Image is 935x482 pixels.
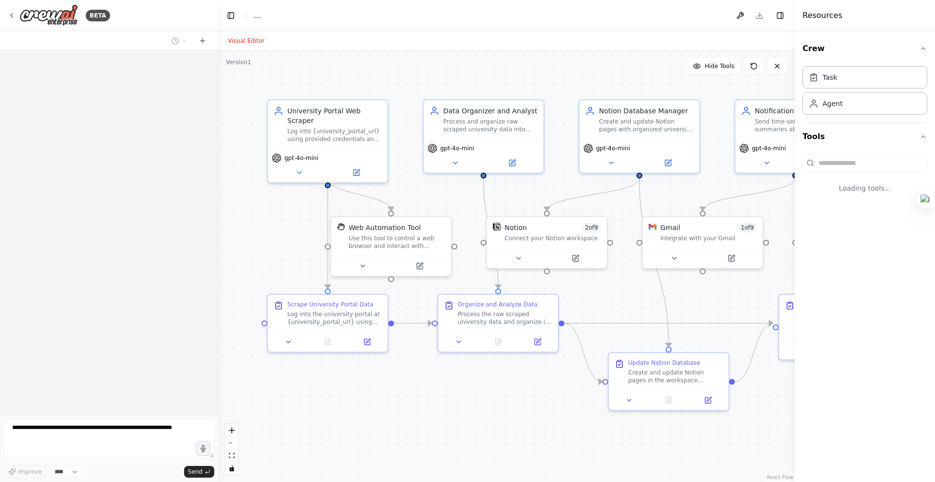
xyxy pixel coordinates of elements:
g: Edge from 35356caa-d847-474b-aefa-5846ae5d9549 to f6b4a52c-de03-45a1-a2d6-2ee6008e7d6a [479,179,503,288]
div: Loading tools... [803,176,927,201]
span: ... [254,11,260,20]
span: gpt-4o-mini [596,144,630,152]
div: Web Automation Tool [349,223,421,232]
a: React Flow attribution [767,475,793,480]
button: No output available [307,336,349,348]
div: Integrate with your Gmail [660,234,757,242]
button: Open in side panel [521,336,554,348]
div: Data Organizer and Analyst [443,106,538,116]
button: Tools [803,123,927,150]
span: Number of enabled actions [582,223,601,232]
span: Improve [18,468,42,476]
button: Hide Tools [687,58,740,74]
button: Improve [4,465,46,478]
img: Gmail [649,223,656,231]
div: Log into {university_portal_url} using provided credentials and systematically scrape all accessi... [287,127,382,143]
img: Notion [493,223,501,231]
div: Organize and Analyze DataProcess the raw scraped university data and organize it into structured ... [437,294,559,353]
g: Edge from c58f9a07-adb2-4e1a-8dcc-e54c1655c128 to 58e15707-35a9-44c7-b312-7267c87162ee [542,179,644,211]
span: gpt-4o-mini [440,144,474,152]
button: Open in side panel [691,394,725,406]
div: Crew [803,62,927,123]
g: Edge from f6b4a52c-de03-45a1-a2d6-2ee6008e7d6a to 1c2689ba-934f-4541-89dd-a1e4f3ec1737 [564,319,773,328]
button: zoom out [225,437,238,449]
button: Open in side panel [704,252,759,264]
div: Update Notion DatabaseCreate and update Notion pages in the workspace {notion_workspace} with the... [608,352,729,411]
div: Organize and Analyze Data [458,301,538,308]
div: Tools [803,150,927,209]
div: Gmail [660,223,680,232]
div: Process and organize raw scraped university data into structured categories, identify time-sensit... [443,118,538,133]
button: fit view [225,449,238,462]
button: toggle interactivity [225,462,238,475]
div: Use this tool to control a web browser and interact with websites using natural language. Capabil... [349,234,445,250]
button: No output available [478,336,519,348]
g: Edge from 6f534896-4d9c-4c5e-b6f3-1e38ba31c134 to 0d373b11-9bbc-4635-aa3e-cc4c371c1c2e [323,179,333,288]
div: BETA [86,10,110,21]
div: University Portal Web ScraperLog into {university_portal_url} using provided credentials and syst... [267,99,389,183]
button: Open in side panel [640,157,695,169]
div: Send time-sensitive alerts and summaries about university updates, deadlines, and important annou... [755,118,849,133]
g: Edge from e1e9fd97-e9d4-4186-bc9d-311d61cd1852 to 20baffbd-4bd9-44fc-b079-c1fa6c15ca7f [698,179,800,211]
div: Update Notion Database [628,359,700,367]
div: Notion [505,223,527,232]
span: Send [188,468,203,476]
div: Notification Coordinator [755,106,849,116]
button: Open in side panel [350,336,384,348]
div: Data Organizer and AnalystProcess and organize raw scraped university data into structured catego... [423,99,544,174]
g: Edge from 0d373b11-9bbc-4635-aa3e-cc4c371c1c2e to f6b4a52c-de03-45a1-a2d6-2ee6008e7d6a [394,319,432,328]
span: Number of enabled actions [738,223,757,232]
button: Visual Editor [222,35,270,47]
div: StagehandToolWeb Automation ToolUse this tool to control a web browser and interact with websites... [330,216,452,277]
button: Send [184,466,214,478]
g: Edge from a24a2b09-6fad-4044-b37b-c4a22ce52673 to 1c2689ba-934f-4541-89dd-a1e4f3ec1737 [735,319,773,387]
span: gpt-4o-mini [752,144,786,152]
button: zoom in [225,424,238,437]
div: Notion Database ManagerCreate and update Notion pages with organized university data, maintaining... [579,99,700,174]
div: Notification CoordinatorSend time-sensitive alerts and summaries about university updates, deadli... [734,99,856,174]
span: Hide Tools [705,62,734,70]
button: Switch to previous chat [168,35,191,47]
div: Scrape University Portal DataLog into the university portal at {university_portal_url} using cred... [267,294,389,353]
button: Crew [803,35,927,62]
g: Edge from 6f534896-4d9c-4c5e-b6f3-1e38ba31c134 to cc30ce57-d02a-458f-a346-94d2c447d54e [323,179,396,211]
div: University Portal Web Scraper [287,106,382,125]
g: Edge from e1e9fd97-e9d4-4186-bc9d-311d61cd1852 to 1c2689ba-934f-4541-89dd-a1e4f3ec1737 [790,179,844,288]
div: Version 1 [226,58,251,66]
div: Create and update Notion pages in the workspace {notion_workspace} with the organized university ... [628,369,723,384]
div: Notion Database Manager [599,106,693,116]
div: Log into the university portal at {university_portal_url} using credentials {username} and {passw... [287,310,382,326]
div: Task [823,72,837,82]
span: gpt-4o-mini [284,154,318,162]
img: Logo [19,4,78,26]
div: React Flow controls [225,424,238,475]
button: Hide right sidebar [773,9,787,22]
button: Open in side panel [485,157,540,169]
div: GmailGmail1of9Integrate with your Gmail [642,216,764,269]
h4: Resources [803,10,842,21]
g: Edge from c58f9a07-adb2-4e1a-8dcc-e54c1655c128 to a24a2b09-6fad-4044-b37b-c4a22ce52673 [635,179,673,347]
g: Edge from f6b4a52c-de03-45a1-a2d6-2ee6008e7d6a to a24a2b09-6fad-4044-b37b-c4a22ce52673 [564,319,602,387]
button: Start a new chat [195,35,210,47]
div: NotionNotion2of9Connect your Notion workspace [486,216,608,269]
button: Click to speak your automation idea [196,441,210,456]
div: Agent [823,99,842,108]
button: Hide left sidebar [224,9,238,22]
button: Open in side panel [329,167,384,179]
div: Process the raw scraped university data and organize it into structured categories: Urgent (due w... [458,310,552,326]
div: Scrape University Portal Data [287,301,374,308]
img: StagehandTool [337,223,345,231]
button: Open in side panel [392,260,447,272]
nav: breadcrumb [254,11,260,20]
button: Open in side panel [548,252,603,264]
button: No output available [648,394,690,406]
div: Create and update Notion pages with organized university data, maintaining structured databases f... [599,118,693,133]
div: Connect your Notion workspace [505,234,601,242]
